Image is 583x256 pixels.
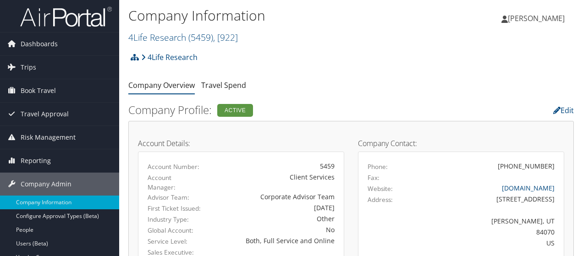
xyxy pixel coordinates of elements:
[21,56,36,79] span: Trips
[358,140,564,147] h4: Company Contact:
[148,193,201,202] label: Advisor Team:
[20,6,112,27] img: airportal-logo.png
[148,173,201,192] label: Account Manager:
[141,48,198,66] a: 4Life Research
[368,173,379,182] label: Fax:
[213,31,238,44] span: , [ 922 ]
[138,140,344,147] h4: Account Details:
[368,195,393,204] label: Address:
[418,227,555,237] div: 84070
[553,105,574,115] a: Edit
[214,192,335,202] div: Corporate Advisor Team
[214,214,335,223] div: Other
[148,215,201,224] label: Industry Type:
[128,31,238,44] a: 4Life Research
[502,184,555,192] a: [DOMAIN_NAME]
[214,161,335,171] div: 5459
[368,184,393,193] label: Website:
[128,6,425,25] h1: Company Information
[21,103,69,125] span: Travel Approval
[501,5,574,32] a: [PERSON_NAME]
[21,79,56,102] span: Book Travel
[21,173,71,196] span: Company Admin
[418,216,555,226] div: [PERSON_NAME], UT
[214,236,335,245] div: Both, Full Service and Online
[128,102,421,118] h2: Company Profile:
[148,204,201,213] label: First Ticket Issued:
[148,226,201,235] label: Global Account:
[418,238,555,248] div: US
[148,237,201,246] label: Service Level:
[21,33,58,55] span: Dashboards
[188,31,213,44] span: ( 5459 )
[214,203,335,212] div: [DATE]
[217,104,253,117] div: Active
[214,172,335,182] div: Client Services
[148,162,201,171] label: Account Number:
[498,161,555,171] div: [PHONE_NUMBER]
[128,80,195,90] a: Company Overview
[418,194,555,204] div: [STREET_ADDRESS]
[201,80,246,90] a: Travel Spend
[21,126,76,149] span: Risk Management
[21,149,51,172] span: Reporting
[368,162,388,171] label: Phone:
[508,13,565,23] span: [PERSON_NAME]
[214,225,335,234] div: No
